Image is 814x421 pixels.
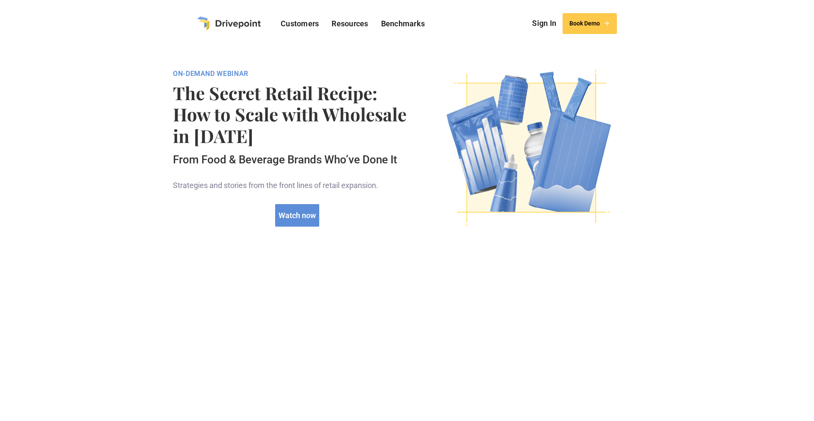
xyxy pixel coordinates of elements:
[173,82,422,146] strong: The Secret Retail Recipe: How to Scale with Wholesale in [DATE]
[569,20,600,27] div: Book Demo
[528,17,560,30] a: Sign In
[442,59,621,238] img: consumer brand graphic representing CPG and products
[563,13,617,34] a: Book Demo
[173,180,422,191] p: Strategies and stories from the front lines of retail expansion.
[327,17,372,30] a: Resources
[173,70,422,78] div: On-DEMAND Webinar
[377,17,429,30] a: Benchmarks
[197,17,261,31] a: home
[275,204,319,227] a: Watch now
[276,17,323,30] a: Customers
[173,153,422,166] h5: From Food & Beverage Brands Who’ve Done It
